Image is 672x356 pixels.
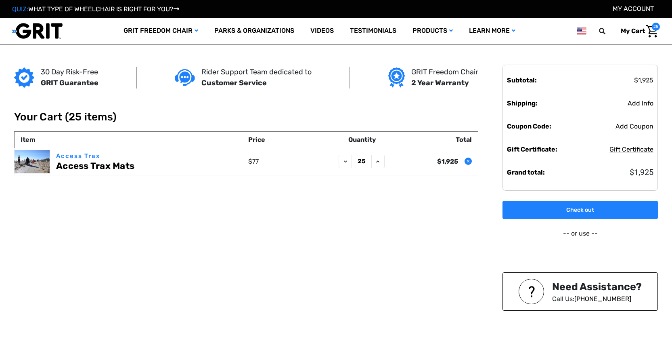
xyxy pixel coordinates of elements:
button: Remove Access Trax Mats from cart [465,158,472,165]
a: QUIZ:WHAT TYPE OF WHEELCHAIR IS RIGHT FOR YOU? [12,5,179,13]
span: My Cart [621,27,645,35]
strong: Shipping: [507,99,538,107]
img: GRIT All-Terrain Wheelchair and Mobility Equipment [12,23,63,39]
strong: Grand total: [507,169,545,176]
th: Item [15,132,247,148]
a: Cart with 25 items [615,23,660,40]
strong: Gift Certificate: [507,145,557,153]
p: Call Us: [552,294,642,304]
img: Grit freedom [388,67,405,88]
a: Testimonials [342,18,404,44]
strong: Subtotal: [507,76,537,84]
a: [PHONE_NUMBER] [574,295,631,303]
input: Access Trax Mats [352,155,372,168]
span: $77 [248,158,259,165]
a: Products [404,18,461,44]
strong: Coupon Code: [507,122,551,130]
a: Videos [302,18,342,44]
span: Add Info [628,99,653,107]
img: GRIT Guarantee [14,67,34,88]
p: Rider Support Team dedicated to [201,67,312,78]
p: GRIT Freedom Chair [411,67,478,78]
div: Need Assistance? [552,279,642,295]
img: NEED ASSISTANCE [519,279,544,304]
span: QUIZ: [12,5,28,13]
button: Add Coupon [615,122,653,131]
h1: Your Cart (25 items) [14,111,658,123]
span: 25 [652,23,660,31]
a: GRIT Freedom Chair [115,18,206,44]
strong: Customer Service [201,78,267,87]
th: Price [246,132,324,148]
img: Customer service [175,69,195,86]
input: Search [603,23,615,40]
th: Total [401,132,478,148]
span: $1,925 [630,167,653,177]
strong: $1,925 [437,158,458,165]
p: -- or use -- [502,229,658,238]
strong: GRIT Guarantee [41,78,98,87]
p: 30 Day Risk-Free [41,67,98,78]
p: Access Trax [56,152,244,161]
button: Add Info [628,99,653,108]
img: Cart [646,25,658,38]
img: us.png [577,26,586,36]
th: Quantity [324,132,401,148]
strong: 2 Year Warranty [411,78,469,87]
span: $1,925 [634,76,653,84]
a: Access Trax Mats [56,161,134,171]
a: Parks & Organizations [206,18,302,44]
button: Gift Certificate [609,145,653,154]
a: Learn More [461,18,523,44]
a: Check out [502,201,658,219]
a: Account [613,5,654,13]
